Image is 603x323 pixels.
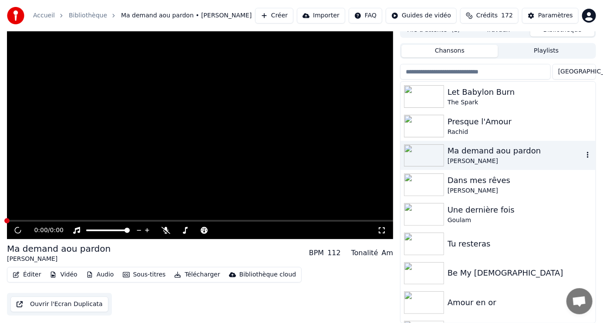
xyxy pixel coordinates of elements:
button: Ouvrir l'Ecran Duplicata [10,296,108,312]
div: Paramètres [538,11,573,20]
button: Créer [255,8,293,23]
button: Guides de vidéo [386,8,457,23]
div: [PERSON_NAME] [7,255,111,263]
div: Amour en or [448,296,592,309]
div: Goulam [448,216,592,225]
span: 0:00 [34,226,47,235]
div: Be My [DEMOGRAPHIC_DATA] [448,267,592,279]
span: Ma demand aou pardon • [PERSON_NAME] [121,11,252,20]
span: Crédits [476,11,498,20]
div: Tonalité [351,248,378,258]
nav: breadcrumb [33,11,252,20]
button: Télécharger [171,269,223,281]
button: Playlists [498,45,595,57]
div: Ouvrir le chat [566,288,593,314]
a: Bibliothèque [69,11,107,20]
img: youka [7,7,24,24]
div: / [34,226,55,235]
button: FAQ [349,8,382,23]
div: Une dernière fois [448,204,592,216]
span: 0:00 [50,226,64,235]
div: Rachid [448,128,592,137]
div: [PERSON_NAME] [448,186,592,195]
div: Bibliothèque cloud [239,270,296,279]
a: Accueil [33,11,55,20]
button: Crédits172 [460,8,519,23]
div: Let Babylon Burn [448,86,592,98]
div: 112 [327,248,341,258]
button: Chansons [401,45,498,57]
button: Éditer [9,269,44,281]
div: Dans mes rêves [448,174,592,186]
span: 172 [501,11,513,20]
button: Audio [83,269,118,281]
button: Vidéo [46,269,81,281]
button: Sous-titres [119,269,169,281]
div: The Spark [448,98,592,107]
div: Tu resteras [448,238,592,250]
div: [PERSON_NAME] [448,157,583,166]
div: Ma demand aou pardon [448,145,583,157]
div: Presque l'Amour [448,116,592,128]
button: Paramètres [522,8,579,23]
div: Am [381,248,393,258]
div: BPM [309,248,324,258]
button: Importer [297,8,345,23]
div: Ma demand aou pardon [7,243,111,255]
